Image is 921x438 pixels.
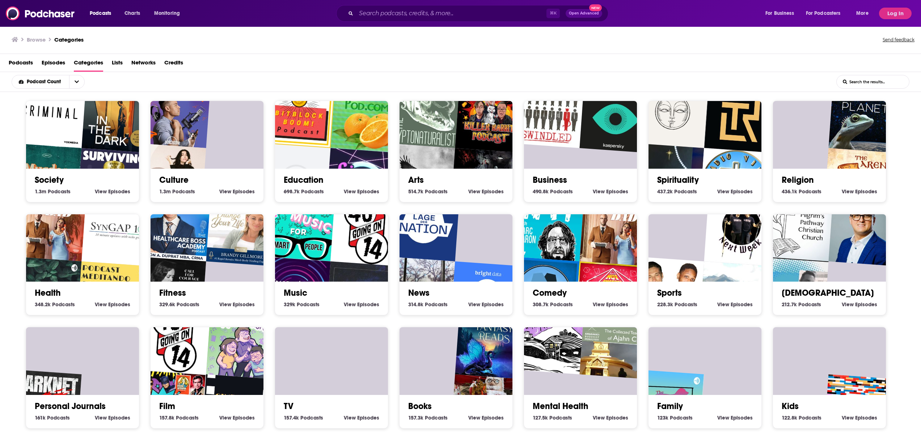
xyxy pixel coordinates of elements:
[176,414,199,421] span: Podcasts
[533,301,549,308] span: 308.7k
[842,301,877,308] a: View [DEMOGRAPHIC_DATA] Episodes
[42,57,65,72] a: Episodes
[761,189,833,261] img: Pilgrim's Pathway Ministries
[95,188,107,195] span: View
[35,401,106,412] a: Personal Journals
[579,307,652,379] div: The Collected Teachings of Ajahn Chah - Audiobook
[799,414,821,421] span: Podcasts
[85,8,121,19] button: open menu
[566,9,602,18] button: Open AdvancedNew
[139,189,211,261] img: Healthcare Boss Academy Podcast
[159,301,199,308] a: 329.6k Fitness Podcasts
[408,188,423,195] span: 514.7k
[782,301,797,308] span: 212.7k
[330,80,403,153] img: Learn Chinese & Culture @ iMandarinPod.com
[284,188,300,195] span: 698.7k
[54,36,84,43] h1: Categories
[761,302,833,375] div: Not Suitable For Adults
[717,414,753,421] a: View Family Episodes
[579,80,652,153] img: Insight Story: Tech Trends Unpacked
[344,301,379,308] a: View Music Episodes
[6,7,75,20] a: Podchaser - Follow, Share and Rate Podcasts
[35,287,61,298] a: Health
[330,194,403,266] img: 40 Going On 14
[408,301,423,308] span: 314.8k
[704,194,776,266] div: Better Luck Next Week
[482,414,504,421] span: Episodes
[828,194,901,266] img: Rediscover the Gospel
[14,189,86,261] div: Your Mom & Dad
[35,188,71,195] a: 1.3m Society Podcasts
[455,307,527,379] div: Finding Fantasy Reads
[593,301,605,308] span: View
[657,301,673,308] span: 228.3k
[149,8,189,19] button: open menu
[233,301,255,308] span: Episodes
[219,301,231,308] span: View
[139,76,211,148] img: The Jordan Harbinger Show
[828,307,901,379] div: Kinderkacke - von BuzzFeed Germany
[344,414,356,421] span: View
[512,302,584,375] img: Sleep With Me
[593,301,628,308] a: View Comedy Episodes
[533,188,573,195] a: 490.8k Business Podcasts
[177,301,199,308] span: Podcasts
[14,76,86,148] img: Criminal
[47,414,70,421] span: Podcasts
[35,188,46,195] span: 1.3m
[388,302,460,375] div: A Russian & Soviet Movie Podcast with Ally Pitts
[206,307,278,379] div: Way Too Broad
[782,287,874,298] a: [DEMOGRAPHIC_DATA]
[408,287,430,298] a: News
[301,188,324,195] span: Podcasts
[593,188,628,195] a: View Business Episodes
[782,188,821,195] a: 436.1k Religion Podcasts
[549,414,572,421] span: Podcasts
[425,414,448,421] span: Podcasts
[637,76,709,148] img: Esencias de ALQVIMIA
[219,188,255,195] a: View Culture Episodes
[533,301,573,308] a: 308.7k Comedy Podcasts
[828,80,901,153] div: Sentient Planet
[219,188,231,195] span: View
[842,188,877,195] a: View Religion Episodes
[408,414,423,421] span: 157.3k
[344,188,356,195] span: View
[468,301,480,308] span: View
[108,188,130,195] span: Episodes
[263,76,335,148] div: The BitBlockBoom Bitcoin Podcast
[468,188,480,195] span: View
[657,174,699,185] a: Spirituality
[782,301,821,308] a: 212.7k [DEMOGRAPHIC_DATA] Podcasts
[425,301,448,308] span: Podcasts
[81,194,154,266] img: SynGAP10 weekly 10 minute updates on SYNGAP1
[593,414,628,421] a: View Mental Health Episodes
[48,188,71,195] span: Podcasts
[159,174,189,185] a: Culture
[284,401,293,412] a: TV
[731,301,753,308] span: Episodes
[782,414,821,421] a: 122.8k Kids Podcasts
[579,194,652,266] img: Your Mom & Dad
[284,414,323,421] a: 157.4k TV Podcasts
[388,189,460,261] img: Lage der Nation - der Politik-Podcast aus Berlin
[35,301,75,308] a: 348.2k Health Podcasts
[206,194,278,266] div: Heal Yourself. Change Your Life™
[356,8,546,19] input: Search podcasts, credits, & more...
[801,8,851,19] button: open menu
[9,57,33,72] a: Podcasts
[159,188,171,195] span: 1.3m
[455,80,527,153] img: Killer Rabbit Podcast
[300,414,323,421] span: Podcasts
[95,414,107,421] span: View
[593,414,605,421] span: View
[533,401,588,412] a: Mental Health
[765,8,794,18] span: For Business
[408,174,424,185] a: Arts
[533,287,567,298] a: Comedy
[95,301,107,308] span: View
[880,35,917,45] button: Send feedback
